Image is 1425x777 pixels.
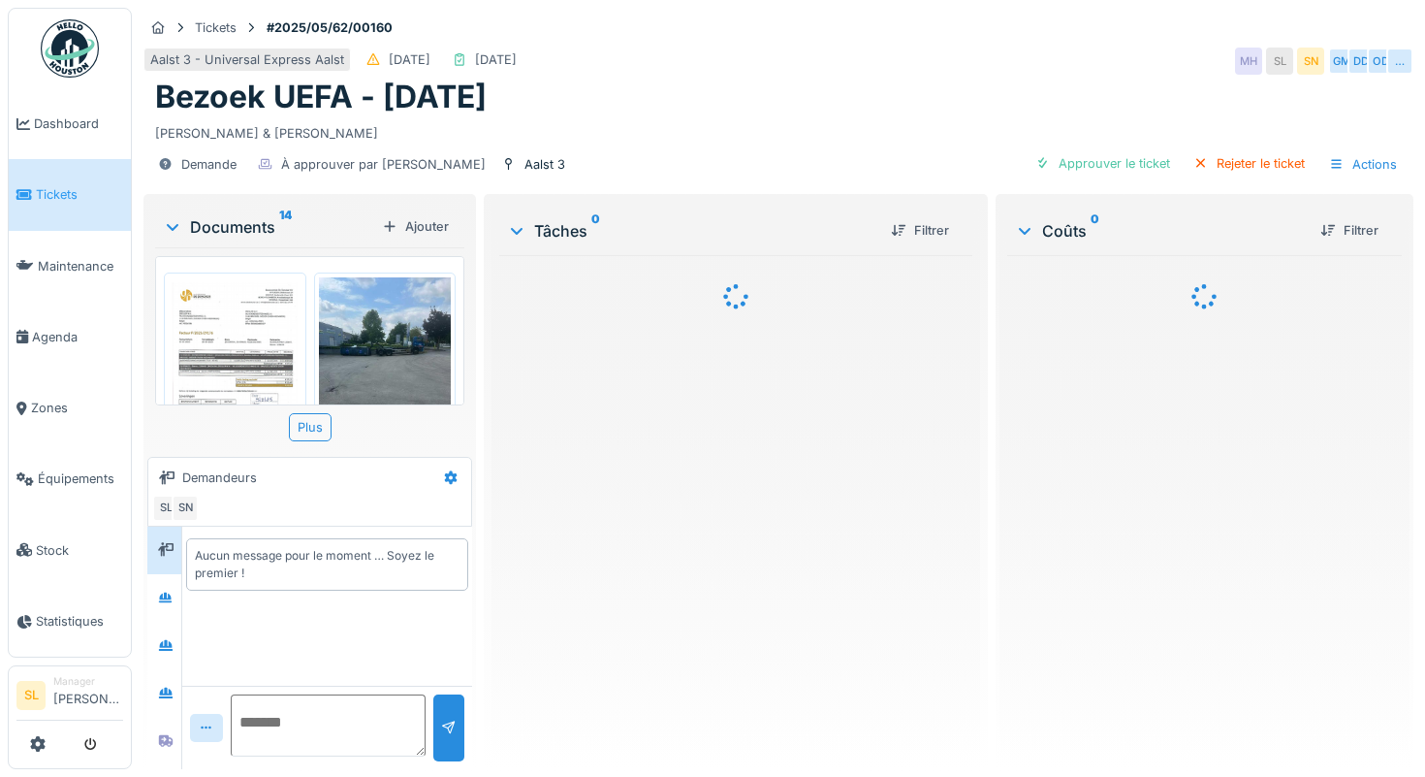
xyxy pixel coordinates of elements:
[195,547,460,582] div: Aucun message pour le moment … Soyez le premier !
[1328,48,1355,75] div: GM
[31,399,123,417] span: Zones
[182,469,257,487] div: Demandeurs
[155,116,1402,143] div: [PERSON_NAME] & [PERSON_NAME]
[150,50,344,69] div: Aalst 3 - Universal Express Aalst
[9,443,131,514] a: Équipements
[289,413,332,441] div: Plus
[1186,150,1313,177] div: Rejeter le ticket
[36,185,123,204] span: Tickets
[281,155,486,174] div: À approuver par [PERSON_NAME]
[36,612,123,631] span: Statistiques
[9,515,131,586] a: Stock
[319,277,452,454] img: 7epwfdc7xl4zy4oxcp9zfo8ifimf
[9,88,131,159] a: Dashboard
[9,159,131,230] a: Tickets
[1347,48,1375,75] div: DD
[9,372,131,443] a: Zones
[279,215,292,239] sup: 14
[53,674,123,689] div: Manager
[883,217,957,243] div: Filtrer
[524,155,565,174] div: Aalst 3
[9,231,131,302] a: Maintenance
[259,18,400,37] strong: #2025/05/62/00160
[181,155,237,174] div: Demande
[1091,219,1099,243] sup: 0
[1015,219,1305,243] div: Coûts
[1386,48,1413,75] div: …
[1367,48,1394,75] div: OD
[32,328,123,346] span: Agenda
[38,257,123,275] span: Maintenance
[41,19,99,78] img: Badge_color-CXgf-gQk.svg
[163,215,374,239] div: Documents
[16,674,123,721] a: SL Manager[PERSON_NAME]
[1266,48,1293,75] div: SL
[9,302,131,372] a: Agenda
[1028,150,1178,177] div: Approuver le ticket
[507,219,874,243] div: Tâches
[169,277,301,465] img: e1cvpl37lafp29s7h8q5smv1ps1q
[591,219,600,243] sup: 0
[374,213,457,240] div: Ajouter
[155,79,487,115] h1: Bezoek UEFA - [DATE]
[53,674,123,716] li: [PERSON_NAME]
[38,469,123,488] span: Équipements
[16,681,46,710] li: SL
[1235,48,1262,75] div: MH
[1320,150,1406,178] div: Actions
[9,586,131,657] a: Statistiques
[34,114,123,133] span: Dashboard
[475,50,517,69] div: [DATE]
[195,18,237,37] div: Tickets
[389,50,430,69] div: [DATE]
[172,495,199,522] div: SN
[1313,217,1386,243] div: Filtrer
[36,541,123,560] span: Stock
[152,495,179,522] div: SL
[1297,48,1324,75] div: SN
